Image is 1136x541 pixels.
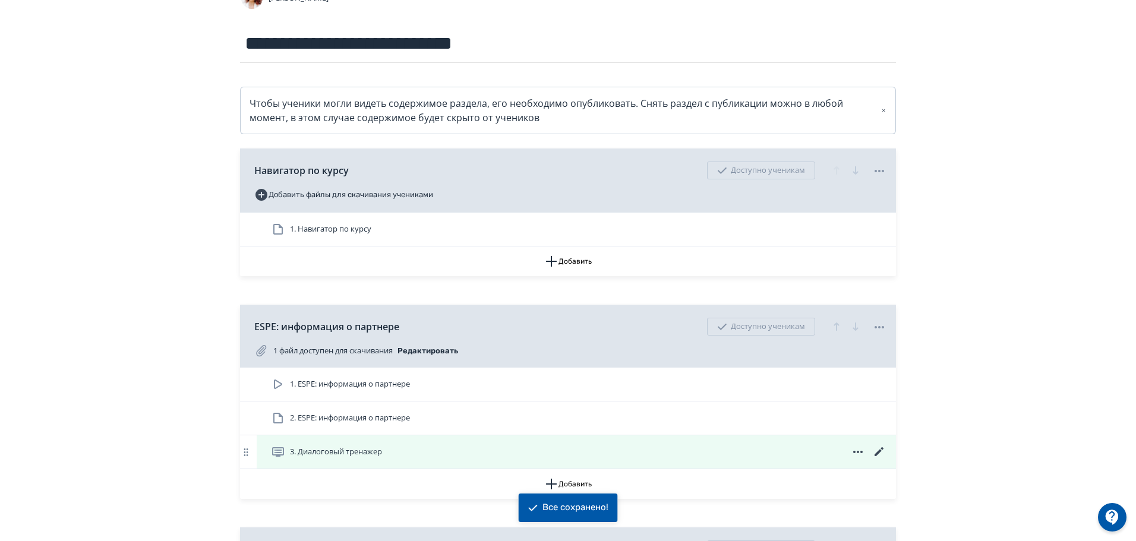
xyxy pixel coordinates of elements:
button: Добавить файлы для скачивания учениками [254,185,433,204]
span: 3. Диалоговый тренажер [290,446,382,458]
span: Навигатор по курсу [254,163,349,178]
div: 3. Диалоговый тренажер [240,435,896,469]
button: Добавить [240,246,896,276]
span: 1. Навигатор по курсу [290,223,371,235]
span: 2. ESPE: информация о партнере [290,412,410,424]
button: Редактировать [397,341,458,360]
button: Добавить [240,469,896,499]
span: 1 файл доступен для скачивания [273,345,393,357]
span: ESPE: информация о партнере [254,319,399,334]
div: Чтобы ученики могли видеть содержимое раздела, его необходимо опубликовать. Снять раздел с публик... [250,96,886,125]
div: 1. ESPE: информация о партнере [240,368,896,401]
div: 1. Навигатор по курсу [240,213,896,246]
div: 2. ESPE: информация о партнере [240,401,896,435]
span: 1. ESPE: информация о партнере [290,378,410,390]
div: Все сохранено! [542,502,608,514]
div: Доступно ученикам [707,162,815,179]
div: Доступно ученикам [707,318,815,336]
